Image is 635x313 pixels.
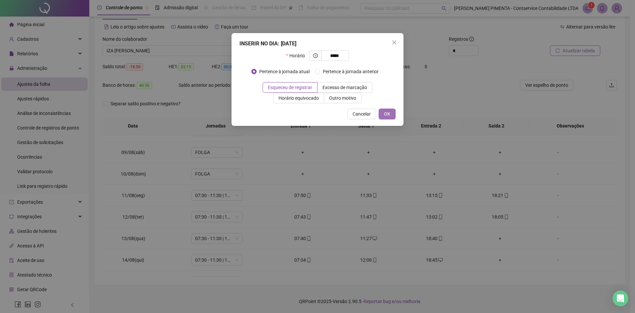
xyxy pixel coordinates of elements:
button: Cancelar [347,109,376,119]
div: Open Intercom Messenger [613,290,628,306]
button: OK [379,109,396,119]
div: INSERIR NO DIA : [DATE] [239,40,396,48]
span: clock-circle [313,53,318,58]
span: close [392,40,397,45]
button: Close [389,37,400,48]
label: Horário [286,50,309,61]
span: Outro motivo [329,95,356,101]
span: Excesso de marcação [322,85,367,90]
span: Esqueceu de registrar [268,85,312,90]
span: Horário equivocado [278,95,319,101]
span: Cancelar [353,110,371,118]
span: OK [384,110,390,118]
span: Pertence à jornada anterior [320,68,381,75]
span: Pertence à jornada atual [257,68,312,75]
